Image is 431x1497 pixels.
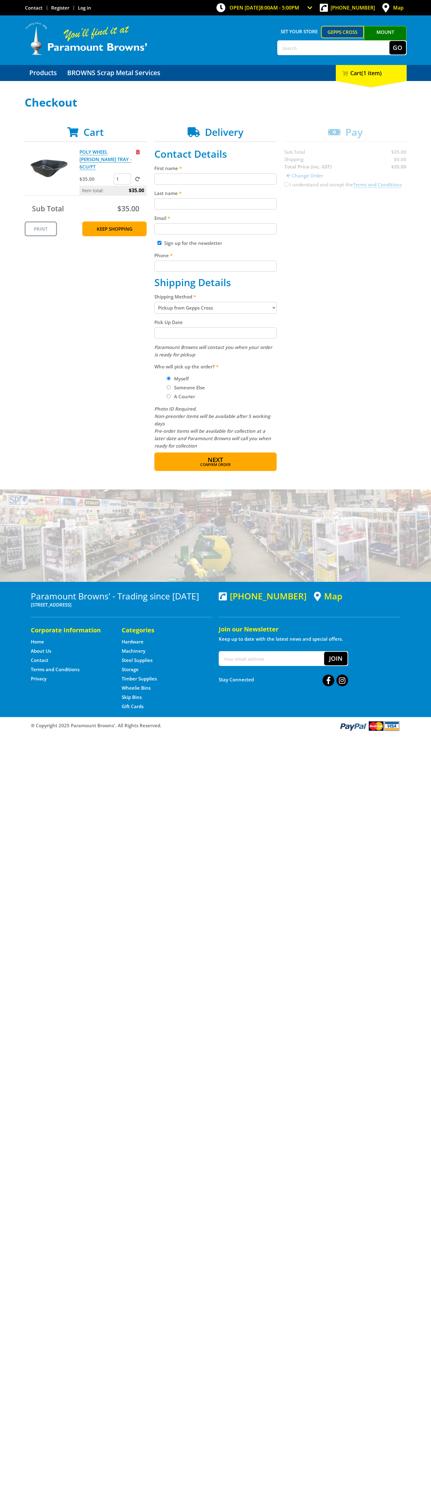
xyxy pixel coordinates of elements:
[122,694,142,700] a: Go to the Skip Bins page
[31,626,109,635] h5: Corporate Information
[154,406,271,449] em: Photo ID Required. Non-preorder items will be available after 5 working days Pre-order items will...
[154,363,277,370] label: Who will pick up the order?
[172,382,207,393] label: Someone Else
[25,96,407,109] h1: Checkout
[339,720,401,732] img: PayPal, Mastercard, Visa accepted
[172,373,191,384] label: Myself
[219,672,348,687] div: Stay Connected
[25,720,407,732] div: ® Copyright 2025 Paramount Browns'. All Rights Reserved.
[25,65,61,81] a: Go to the Products page
[154,148,277,160] h2: Contact Details
[154,327,277,339] input: Please select a pick up date.
[219,635,401,643] p: Keep up to date with the latest news and special offers.
[230,4,299,11] span: OPEN [DATE]
[154,173,277,185] input: Please enter your first name.
[154,293,277,300] label: Shipping Method
[31,675,47,682] a: Go to the Privacy page
[164,240,222,246] label: Sign up for the newsletter
[154,302,277,314] select: Please select a shipping method.
[154,252,277,259] label: Phone
[82,221,147,236] a: Keep Shopping
[32,204,64,213] span: Sub Total
[129,186,144,195] span: $35.00
[167,376,171,380] input: Please select who will pick up the order.
[63,65,165,81] a: Go to the BROWNS Scrap Metal Services page
[154,223,277,234] input: Please enter your email address.
[167,385,171,389] input: Please select who will pick up the order.
[321,26,364,38] a: Gepps Cross
[78,5,91,11] a: Log in
[154,261,277,272] input: Please enter your telephone number.
[122,639,144,645] a: Go to the Hardware page
[154,189,277,197] label: Last name
[122,657,152,663] a: Go to the Steel Supplies page
[31,591,213,601] h3: Paramount Browns' - Trading since [DATE]
[154,318,277,326] label: Pick Up Date
[83,125,104,139] span: Cart
[79,175,112,183] p: $35.00
[31,648,51,654] a: Go to the About Us page
[219,625,401,634] h5: Join our Newsletter
[79,186,147,195] p: Item total:
[25,5,43,11] a: Go to the Contact page
[25,22,148,56] img: Paramount Browns'
[79,149,132,170] a: POLY WHEEL [PERSON_NAME] TRAY - 6CU/FT
[31,639,44,645] a: Go to the Home page
[154,452,277,471] button: Next Confirm order
[336,65,407,81] div: Cart
[219,652,324,665] input: Your email address
[122,703,144,710] a: Go to the Gift Cards page
[277,26,321,37] span: Set your store
[154,277,277,288] h2: Shipping Details
[219,591,307,601] div: [PHONE_NUMBER]
[136,149,140,155] a: Remove from cart
[51,5,69,11] a: Go to the registration page
[154,164,277,172] label: First name
[167,394,171,398] input: Please select who will pick up the order.
[122,685,151,691] a: Go to the Wheelie Bins page
[122,648,145,654] a: Go to the Machinery page
[205,125,243,139] span: Delivery
[172,391,197,402] label: A Courier
[364,26,407,49] a: Mount [PERSON_NAME]
[31,666,79,673] a: Go to the Terms and Conditions page
[30,148,67,185] img: POLY WHEEL BARROW TRAY - 6CU/FT
[31,657,48,663] a: Go to the Contact page
[208,456,223,464] span: Next
[324,652,348,665] button: Join
[122,626,200,635] h5: Categories
[361,69,382,77] span: (1 item)
[154,198,277,209] input: Please enter your last name.
[389,41,406,55] button: Go
[154,214,277,222] label: Email
[278,41,389,55] input: Search
[314,591,342,601] a: View a map of Gepps Cross location
[122,675,157,682] a: Go to the Timber Supplies page
[25,221,57,236] a: Print
[31,601,213,608] p: [STREET_ADDRESS]
[154,344,272,358] em: Paramount Browns will contact you when your order is ready for pickup
[168,463,263,467] span: Confirm order
[117,204,139,213] span: $35.00
[260,4,299,11] span: 8:00am - 5:00pm
[122,666,139,673] a: Go to the Storage page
